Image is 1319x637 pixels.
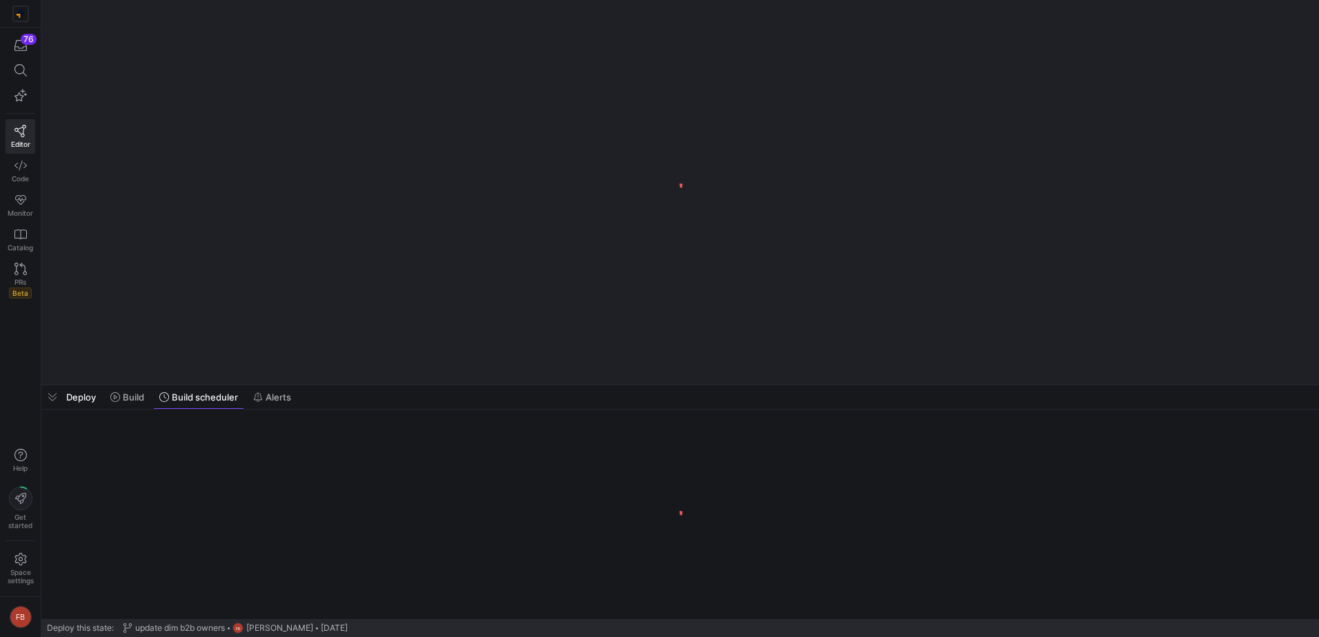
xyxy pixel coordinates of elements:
[6,223,35,257] a: Catalog
[6,2,35,26] a: https://storage.googleapis.com/y42-prod-data-exchange/images/RPxujLVyfKs3dYbCaMXym8FJVsr3YB0cxJXX...
[6,443,35,478] button: Help
[21,34,37,45] div: 76
[11,140,30,148] span: Editor
[153,385,244,409] button: Build scheduler
[9,287,32,299] span: Beta
[104,385,150,409] button: Build
[670,182,691,203] img: logo.gif
[321,623,348,633] span: [DATE]
[123,392,144,403] span: Build
[8,513,32,529] span: Get started
[10,606,32,628] div: FB
[6,481,35,535] button: Getstarted
[172,392,238,403] span: Build scheduler
[66,392,96,403] span: Deploy
[12,464,29,472] span: Help
[14,278,26,286] span: PRs
[119,619,351,637] button: update dim b2b ownersFB[PERSON_NAME][DATE]
[135,623,225,633] span: update dim b2b owners
[6,603,35,631] button: FB
[266,392,291,403] span: Alerts
[6,119,35,154] a: Editor
[8,243,33,252] span: Catalog
[6,188,35,223] a: Monitor
[6,547,35,591] a: Spacesettings
[232,623,244,634] div: FB
[6,33,35,58] button: 76
[670,509,691,530] img: logo.gif
[8,209,33,217] span: Monitor
[246,623,313,633] span: [PERSON_NAME]
[12,174,29,183] span: Code
[14,7,28,21] img: https://storage.googleapis.com/y42-prod-data-exchange/images/RPxujLVyfKs3dYbCaMXym8FJVsr3YB0cxJXX...
[247,385,297,409] button: Alerts
[47,623,114,633] span: Deploy this state:
[6,257,35,304] a: PRsBeta
[8,568,34,585] span: Space settings
[6,154,35,188] a: Code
